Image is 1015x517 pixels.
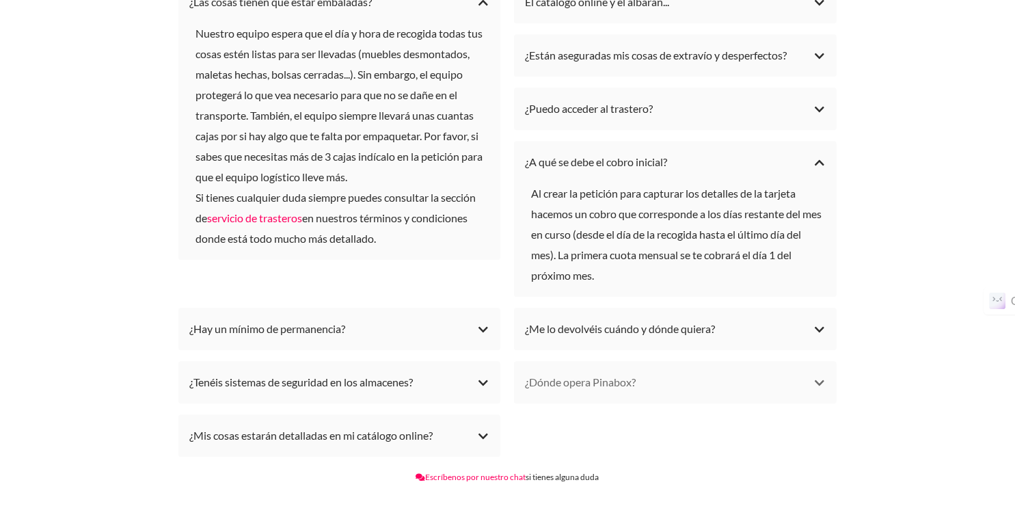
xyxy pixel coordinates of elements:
[525,319,826,339] div: ¿Me lo devolvéis cuándo y dónde quiera?
[416,472,599,482] small: si tienes alguna duda
[770,343,1015,517] iframe: Chat Widget
[525,45,826,66] div: ¿Están aseguradas mis cosas de extravío y desperfectos?
[770,343,1015,517] div: Widget de chat
[189,425,490,446] div: ¿Mis cosas estarán detalladas en mi catálogo online?
[207,211,302,224] a: servicio de trasteros
[416,472,526,482] a: Escríbenos por nuestro chat
[525,98,826,119] div: ¿Puedo acceder al trastero?
[525,152,826,172] div: ¿A qué se debe el cobro inicial?
[189,23,490,249] div: Nuestro equipo espera que el día y hora de recogida todas tus cosas estén listas para ser llevada...
[525,372,826,393] div: ¿Dónde opera Pinabox?
[189,372,490,393] div: ¿Tenéis sistemas de seguridad en los almacenes?
[189,319,490,339] div: ¿Hay un mínimo de permanencia?
[525,183,826,286] div: Al crear la petición para capturar los detalles de la tarjeta hacemos un cobro que corresponde a ...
